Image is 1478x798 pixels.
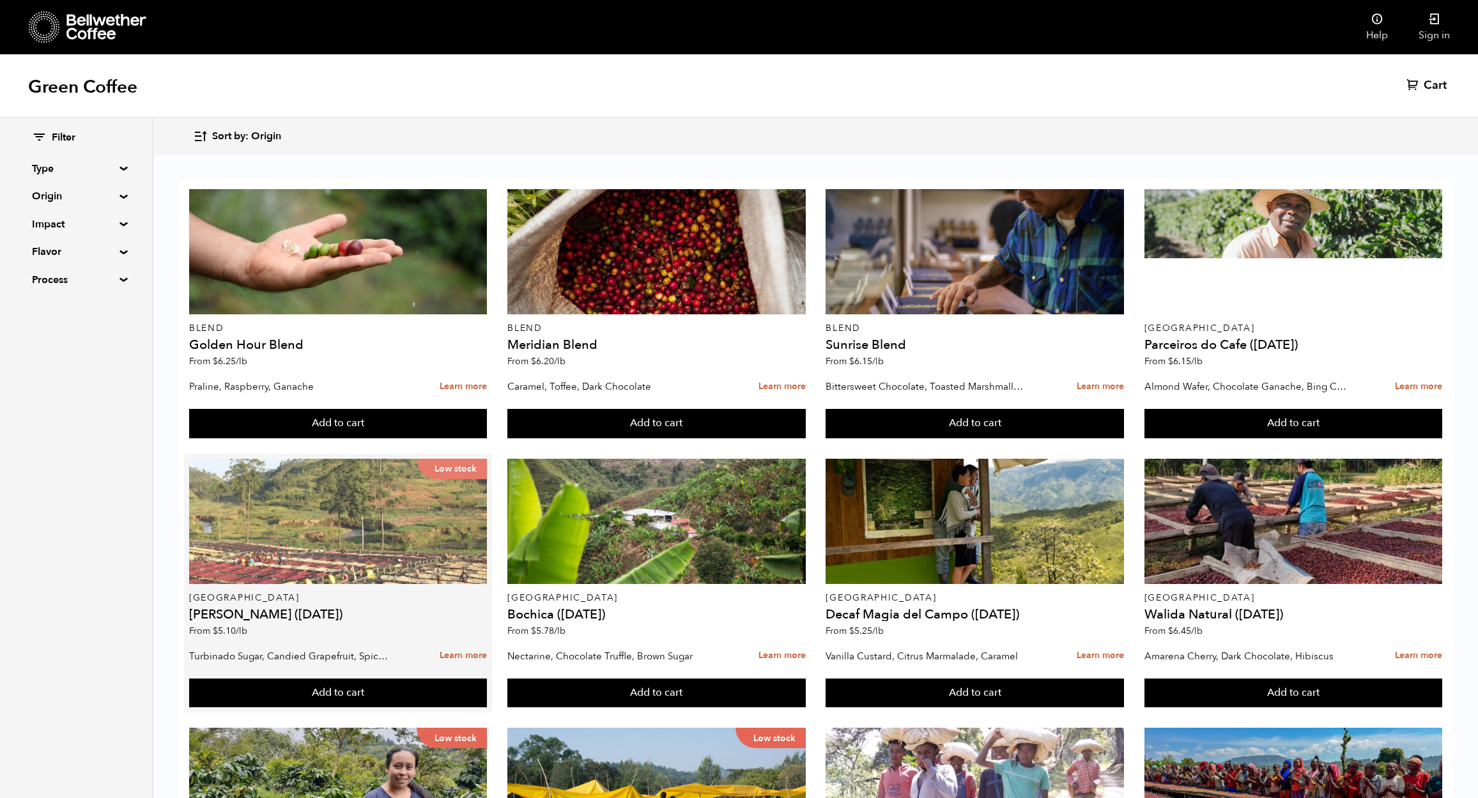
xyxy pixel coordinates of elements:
[189,459,487,584] a: Low stock
[507,608,805,621] h4: Bochica ([DATE])
[32,188,120,204] summary: Origin
[507,324,805,333] p: Blend
[507,339,805,351] h4: Meridian Blend
[1406,78,1450,93] a: Cart
[1077,373,1124,401] a: Learn more
[872,355,884,367] span: /lb
[735,728,806,748] p: Low stock
[531,355,536,367] span: $
[826,355,884,367] span: From
[507,355,566,367] span: From
[826,594,1123,602] p: [GEOGRAPHIC_DATA]
[507,594,805,602] p: [GEOGRAPHIC_DATA]
[826,647,1028,666] p: Vanilla Custard, Citrus Marmalade, Caramel
[213,625,247,637] bdi: 5.10
[1144,409,1442,438] button: Add to cart
[758,373,806,401] a: Learn more
[213,625,218,637] span: $
[826,679,1123,708] button: Add to cart
[758,642,806,670] a: Learn more
[28,75,137,98] h1: Green Coffee
[1168,625,1173,637] span: $
[849,625,884,637] bdi: 5.25
[826,409,1123,438] button: Add to cart
[826,377,1028,396] p: Bittersweet Chocolate, Toasted Marshmallow, Candied Orange, Praline
[1144,377,1347,396] p: Almond Wafer, Chocolate Ganache, Bing Cherry
[507,647,710,666] p: Nectarine, Chocolate Truffle, Brown Sugar
[189,679,487,708] button: Add to cart
[52,131,75,145] span: Filter
[849,625,854,637] span: $
[507,625,566,637] span: From
[189,409,487,438] button: Add to cart
[531,625,566,637] bdi: 5.78
[440,642,487,670] a: Learn more
[1144,679,1442,708] button: Add to cart
[189,594,487,602] p: [GEOGRAPHIC_DATA]
[1144,355,1203,367] span: From
[213,355,247,367] bdi: 6.25
[1168,625,1203,637] bdi: 6.45
[507,679,805,708] button: Add to cart
[189,355,247,367] span: From
[826,608,1123,621] h4: Decaf Magia del Campo ([DATE])
[417,459,487,479] p: Low stock
[1077,642,1124,670] a: Learn more
[417,728,487,748] p: Low stock
[826,324,1123,333] p: Blend
[1144,324,1442,333] p: [GEOGRAPHIC_DATA]
[1144,625,1203,637] span: From
[189,625,247,637] span: From
[531,355,566,367] bdi: 6.20
[236,355,247,367] span: /lb
[849,355,854,367] span: $
[1191,355,1203,367] span: /lb
[507,377,710,396] p: Caramel, Toffee, Dark Chocolate
[849,355,884,367] bdi: 6.15
[1144,339,1442,351] h4: Parceiros do Cafe ([DATE])
[212,130,281,144] span: Sort by: Origin
[1395,642,1442,670] a: Learn more
[32,217,120,232] summary: Impact
[826,339,1123,351] h4: Sunrise Blend
[554,355,566,367] span: /lb
[32,244,120,259] summary: Flavor
[872,625,884,637] span: /lb
[531,625,536,637] span: $
[189,608,487,621] h4: [PERSON_NAME] ([DATE])
[189,339,487,351] h4: Golden Hour Blend
[1395,373,1442,401] a: Learn more
[189,324,487,333] p: Blend
[1168,355,1203,367] bdi: 6.15
[507,409,805,438] button: Add to cart
[1168,355,1173,367] span: $
[1144,647,1347,666] p: Amarena Cherry, Dark Chocolate, Hibiscus
[236,625,247,637] span: /lb
[826,625,884,637] span: From
[554,625,566,637] span: /lb
[1144,594,1442,602] p: [GEOGRAPHIC_DATA]
[1424,78,1447,93] span: Cart
[32,161,120,176] summary: Type
[189,647,392,666] p: Turbinado Sugar, Candied Grapefruit, Spiced Plum
[1144,608,1442,621] h4: Walida Natural ([DATE])
[189,377,392,396] p: Praline, Raspberry, Ganache
[193,121,281,151] button: Sort by: Origin
[32,272,120,288] summary: Process
[1191,625,1203,637] span: /lb
[213,355,218,367] span: $
[440,373,487,401] a: Learn more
